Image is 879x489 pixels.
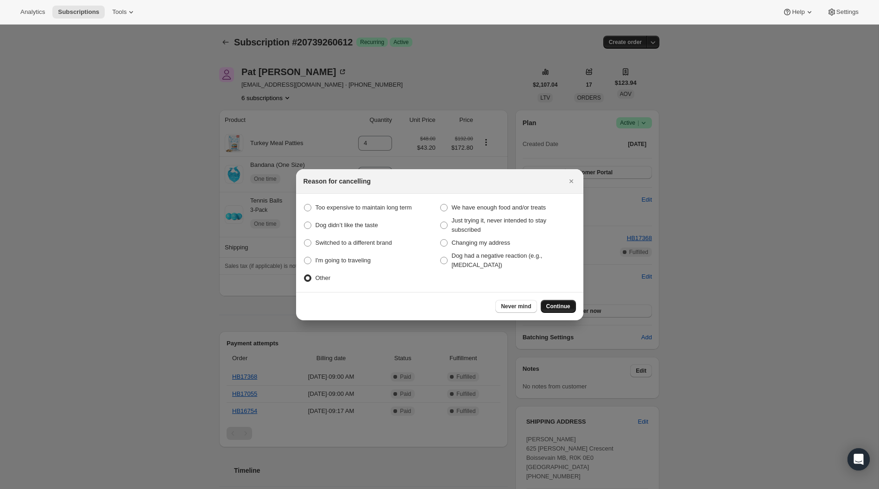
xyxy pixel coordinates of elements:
span: Settings [836,8,859,16]
button: Never mind [495,300,537,313]
span: Just trying it, never intended to stay subscribed [452,217,547,233]
span: Never mind [501,303,531,310]
span: Continue [546,303,570,310]
span: Help [792,8,804,16]
span: We have enough food and/or treats [452,204,546,211]
h2: Reason for cancelling [304,177,371,186]
button: Settings [822,6,864,19]
span: I'm going to traveling [316,257,371,264]
span: Other [316,274,331,281]
button: Help [777,6,819,19]
span: Switched to a different brand [316,239,392,246]
button: Tools [107,6,141,19]
button: Analytics [15,6,51,19]
span: Changing my address [452,239,510,246]
button: Subscriptions [52,6,105,19]
span: Dog didn’t like the taste [316,222,378,229]
button: Continue [541,300,576,313]
span: Tools [112,8,126,16]
button: Close [565,175,578,188]
span: Subscriptions [58,8,99,16]
span: Dog had a negative reaction (e.g., [MEDICAL_DATA]) [452,252,543,268]
div: Open Intercom Messenger [847,448,870,470]
span: Too expensive to maintain long term [316,204,412,211]
span: Analytics [20,8,45,16]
